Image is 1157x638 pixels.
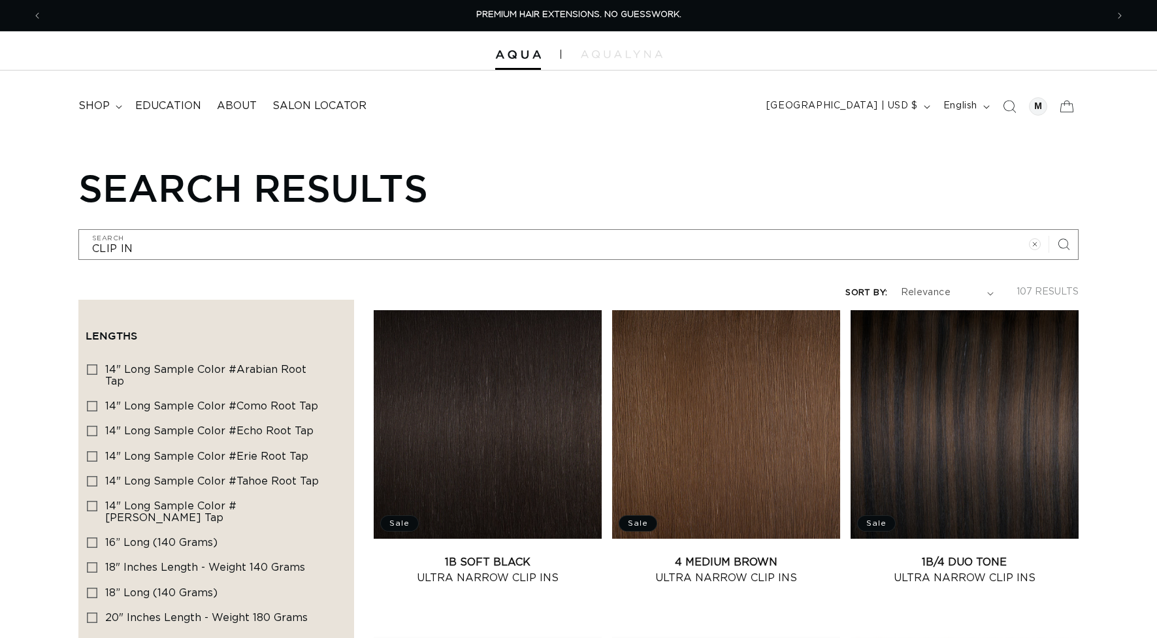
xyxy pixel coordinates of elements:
[71,91,127,121] summary: shop
[79,230,1078,259] input: Search
[265,91,374,121] a: Salon Locator
[995,92,1024,121] summary: Search
[612,554,840,586] a: 4 Medium Brown Ultra Narrow Clip Ins
[105,401,318,411] span: 14" Long Sample Color #Como Root Tap
[105,476,319,486] span: 14" Long Sample Color #Tahoe Root Tap
[105,613,308,623] span: 20" Inches length - Weight 180 grams
[78,99,110,113] span: shop
[86,330,137,342] span: Lengths
[105,562,305,573] span: 18" Inches length - Weight 140 grams
[1020,230,1049,259] button: Clear search term
[105,537,218,548] span: 16” Long (140 grams)
[943,99,977,113] span: English
[581,50,662,58] img: aqualyna.com
[209,91,265,121] a: About
[105,426,314,436] span: 14" Long Sample Color #Echo Root Tap
[86,307,347,354] summary: Lengths (0 selected)
[845,289,887,297] label: Sort by:
[272,99,367,113] span: Salon Locator
[127,91,209,121] a: Education
[936,94,995,119] button: English
[1105,3,1134,28] button: Next announcement
[758,94,936,119] button: [GEOGRAPHIC_DATA] | USD $
[78,165,1079,210] h1: Search results
[495,50,541,59] img: Aqua Hair Extensions
[135,99,201,113] span: Education
[766,99,918,113] span: [GEOGRAPHIC_DATA] | USD $
[851,554,1079,586] a: 1B/4 Duo Tone Ultra Narrow Clip Ins
[374,554,602,586] a: 1B Soft Black Ultra Narrow Clip Ins
[476,10,681,19] span: PREMIUM HAIR EXTENSIONS. NO GUESSWORK.
[105,501,236,523] span: 14" Long Sample Color #[PERSON_NAME] Tap
[217,99,257,113] span: About
[1017,287,1079,296] span: 107 results
[105,588,218,598] span: 18” Long (140 grams)
[105,364,306,387] span: 14" Long Sample Color #Arabian Root Tap
[1049,230,1078,259] button: Search
[23,3,52,28] button: Previous announcement
[105,451,308,462] span: 14" Long Sample Color #Erie Root Tap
